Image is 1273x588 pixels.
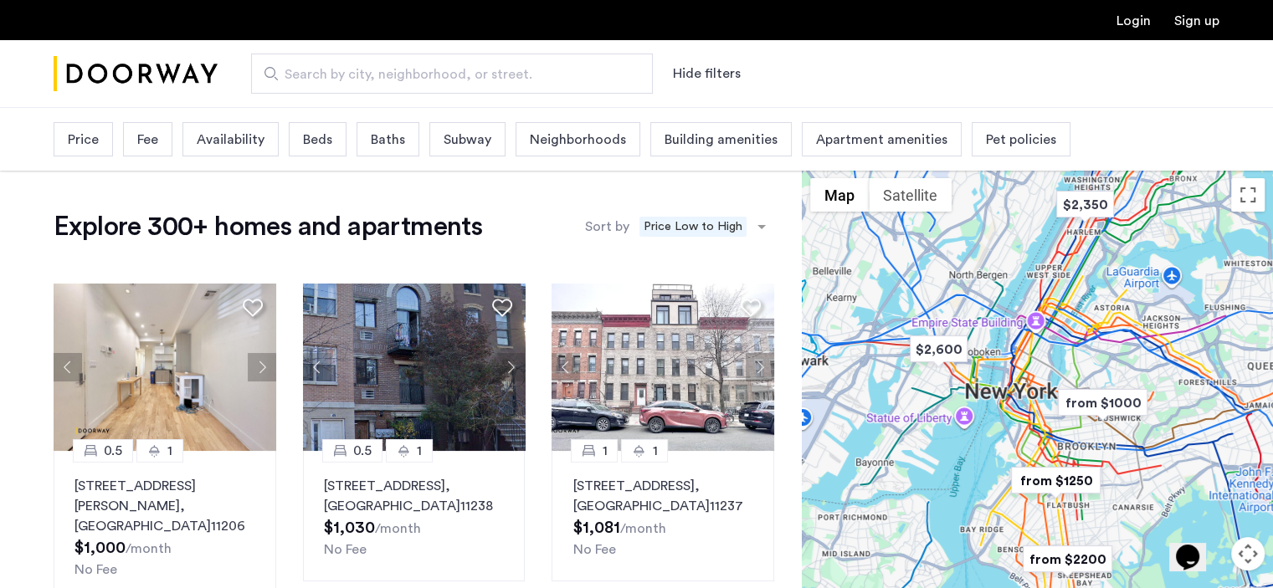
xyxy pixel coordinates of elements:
span: Neighborhoods [530,130,626,150]
span: Apartment amenities [816,130,947,150]
div: from $1000 [1051,384,1154,422]
span: 1 [652,441,657,461]
span: Price Low to High [639,217,747,237]
span: Baths [371,130,405,150]
div: from $2200 [1016,540,1119,578]
h1: Explore 300+ homes and apartments [54,210,482,243]
span: Pet policies [986,130,1056,150]
button: Previous apartment [54,353,82,381]
div: $2,600 [903,330,974,368]
button: Show street map [810,178,869,212]
button: Next apartment [496,353,525,381]
span: Building amenities [665,130,778,150]
span: Beds [303,130,332,150]
p: [STREET_ADDRESS] 11238 [324,476,505,516]
span: Search by city, neighborhood, or street. [285,64,606,84]
div: from $1250 [1004,462,1107,499]
iframe: chat widget [1169,521,1223,571]
span: Subway [444,130,491,150]
span: 1 [167,441,172,461]
span: $1,000 [74,539,126,556]
sub: /month [619,522,665,535]
span: 1 [602,441,607,461]
button: Show satellite imagery [869,178,952,212]
span: Price [68,130,99,150]
span: No Fee [572,543,615,556]
span: Fee [137,130,158,150]
img: 2016_638548648347862152.jpeg [54,284,276,451]
input: Apartment Search [251,54,653,94]
button: Next apartment [248,353,276,381]
p: [STREET_ADDRESS][PERSON_NAME] 11206 [74,476,255,536]
a: Login [1116,14,1151,28]
button: Toggle fullscreen view [1231,178,1265,212]
img: 2016_638504363766452979.jpeg [303,284,526,451]
ng-select: sort-apartment [634,212,774,242]
button: Show or hide filters [673,64,741,84]
span: 0.5 [104,441,122,461]
img: logo [54,43,218,105]
label: Sort by [585,217,629,237]
div: $2,350 [1050,186,1121,223]
span: 0.5 [353,441,372,461]
button: Next apartment [746,353,774,381]
span: No Fee [74,563,117,576]
span: 1 [417,441,422,461]
a: 11[STREET_ADDRESS], [GEOGRAPHIC_DATA]11237No Fee [552,451,774,581]
a: Cazamio Logo [54,43,218,105]
button: Previous apartment [552,353,580,381]
a: 0.51[STREET_ADDRESS], [GEOGRAPHIC_DATA]11238No Fee [303,451,526,581]
span: No Fee [324,543,367,556]
a: Registration [1174,14,1219,28]
p: [STREET_ADDRESS] 11237 [572,476,753,516]
span: $1,030 [324,519,375,536]
button: Map camera controls [1231,537,1265,570]
img: 2016_638470754614864322.jpeg [552,284,774,451]
sub: /month [375,522,421,535]
span: Availability [197,130,264,150]
sub: /month [126,542,172,555]
button: Previous apartment [303,353,331,381]
span: $1,081 [572,519,619,536]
